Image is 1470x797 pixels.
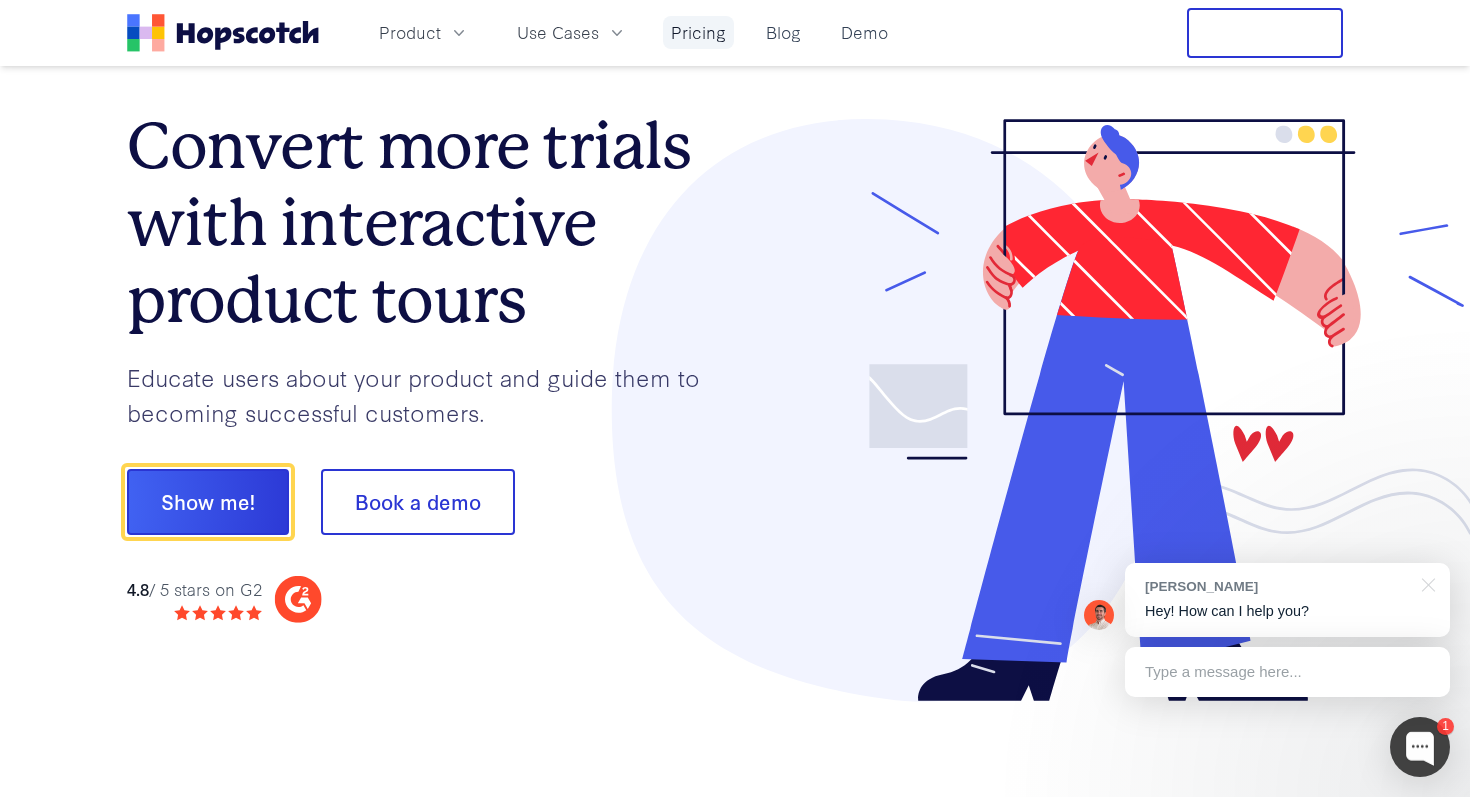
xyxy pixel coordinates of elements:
button: Use Cases [505,16,639,49]
h1: Convert more trials with interactive product tours [127,108,735,338]
p: Hey! How can I help you? [1145,601,1430,622]
span: Product [379,20,441,45]
strong: 4.8 [127,577,149,600]
button: Book a demo [321,469,515,535]
div: / 5 stars on G2 [127,577,262,602]
button: Product [367,16,481,49]
a: Blog [758,16,809,49]
span: Use Cases [517,20,599,45]
a: Home [127,14,319,52]
p: Educate users about your product and guide them to becoming successful customers. [127,360,735,429]
a: Pricing [663,16,734,49]
div: 1 [1437,718,1454,735]
div: Type a message here... [1125,647,1450,697]
button: Free Trial [1187,8,1343,58]
div: [PERSON_NAME] [1145,577,1410,596]
a: Demo [833,16,896,49]
button: Show me! [127,469,289,535]
img: Mark Spera [1084,600,1114,630]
